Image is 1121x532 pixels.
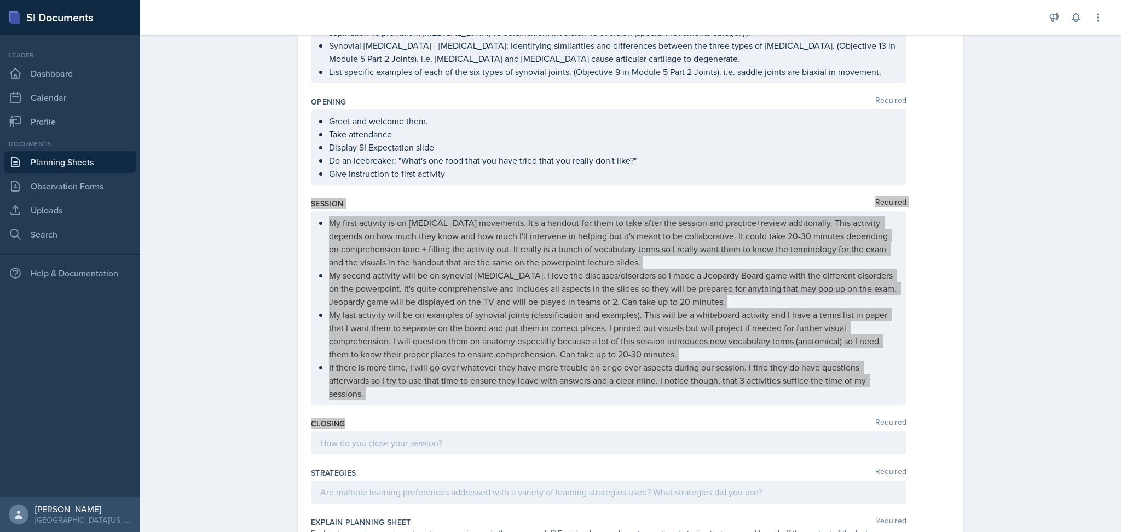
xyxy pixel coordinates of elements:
label: Closing [311,418,345,429]
label: Explain Planning Sheet [311,517,411,528]
div: [GEOGRAPHIC_DATA][US_STATE] [35,514,131,525]
a: Planning Sheets [4,151,136,173]
p: Synovial [MEDICAL_DATA] - [MEDICAL_DATA]: Identifying similarities and differences between the th... [329,39,897,65]
p: My first activity is on [MEDICAL_DATA] movements. It's a handout for them to take after the sessi... [329,216,897,269]
p: Display SI Expectation slide [329,141,897,154]
div: Documents [4,139,136,149]
span: Required [875,96,906,107]
label: Opening [311,96,346,107]
div: Help & Documentation [4,262,136,284]
span: Required [875,517,906,528]
a: Dashboard [4,62,136,84]
p: Greet and welcome them. [329,114,897,128]
span: Required [875,198,906,209]
p: List specific examples of each of the six types of synovial joints. (Objective 9 in Module 5 Part... [329,65,897,78]
a: Uploads [4,199,136,221]
p: Do an icebreaker: "What's one food that you have tried that you really don't like?" [329,154,897,167]
a: Search [4,223,136,245]
a: Profile [4,111,136,132]
label: Strategies [311,467,356,478]
p: Take attendance [329,128,897,141]
div: [PERSON_NAME] [35,504,131,514]
p: Give instruction to first activity [329,167,897,180]
p: My last activity will be on examples of synovial joints (classification and examples). This will ... [329,308,897,361]
label: Session [311,198,343,209]
a: Calendar [4,86,136,108]
div: Leader [4,50,136,60]
p: My second activity will be on synovial [MEDICAL_DATA]. I love the diseases/disorders so I made a ... [329,269,897,308]
p: If there is more time, I will go over whatever they have more trouble on or go over aspects durin... [329,361,897,400]
span: Required [875,467,906,478]
span: Required [875,418,906,429]
a: Observation Forms [4,175,136,197]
